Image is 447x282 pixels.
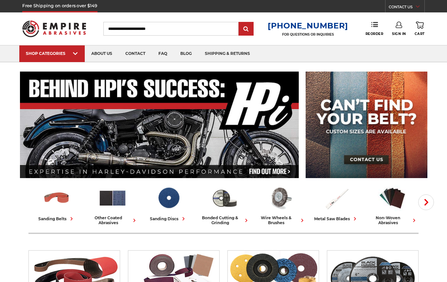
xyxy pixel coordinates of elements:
img: promo banner for custom belts. [306,72,427,178]
a: CONTACT US [389,3,424,12]
p: FOR QUESTIONS OR INQUIRIES [268,32,348,37]
img: Sanding Discs [154,184,183,212]
img: Banner for an interview featuring Horsepower Inc who makes Harley performance upgrades featured o... [20,72,299,178]
img: Bonded Cutting & Grinding [210,184,239,212]
span: Cart [415,32,424,36]
a: about us [85,45,119,62]
a: faq [152,45,174,62]
div: sanding belts [38,215,75,222]
img: Other Coated Abrasives [98,184,127,212]
div: other coated abrasives [87,215,138,225]
div: non-woven abrasives [367,215,418,225]
a: shipping & returns [198,45,257,62]
a: Cart [415,22,424,36]
span: Sign In [392,32,406,36]
a: other coated abrasives [87,184,138,225]
img: Empire Abrasives [22,16,86,41]
img: Sanding Belts [42,184,71,212]
a: contact [119,45,152,62]
a: non-woven abrasives [367,184,418,225]
div: sanding discs [150,215,187,222]
a: [PHONE_NUMBER] [268,21,348,30]
a: wire wheels & brushes [255,184,306,225]
input: Submit [240,23,253,36]
div: metal saw blades [314,215,358,222]
a: blog [174,45,198,62]
div: bonded cutting & grinding [199,215,250,225]
div: SHOP CATEGORIES [26,51,78,56]
div: wire wheels & brushes [255,215,306,225]
a: Reorder [366,22,384,36]
a: sanding belts [31,184,82,222]
img: Metal Saw Blades [322,184,351,212]
a: sanding discs [143,184,194,222]
a: metal saw blades [311,184,362,222]
img: Wire Wheels & Brushes [266,184,295,212]
img: Non-woven Abrasives [378,184,407,212]
a: bonded cutting & grinding [199,184,250,225]
button: Next [418,194,434,210]
span: Reorder [366,32,384,36]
